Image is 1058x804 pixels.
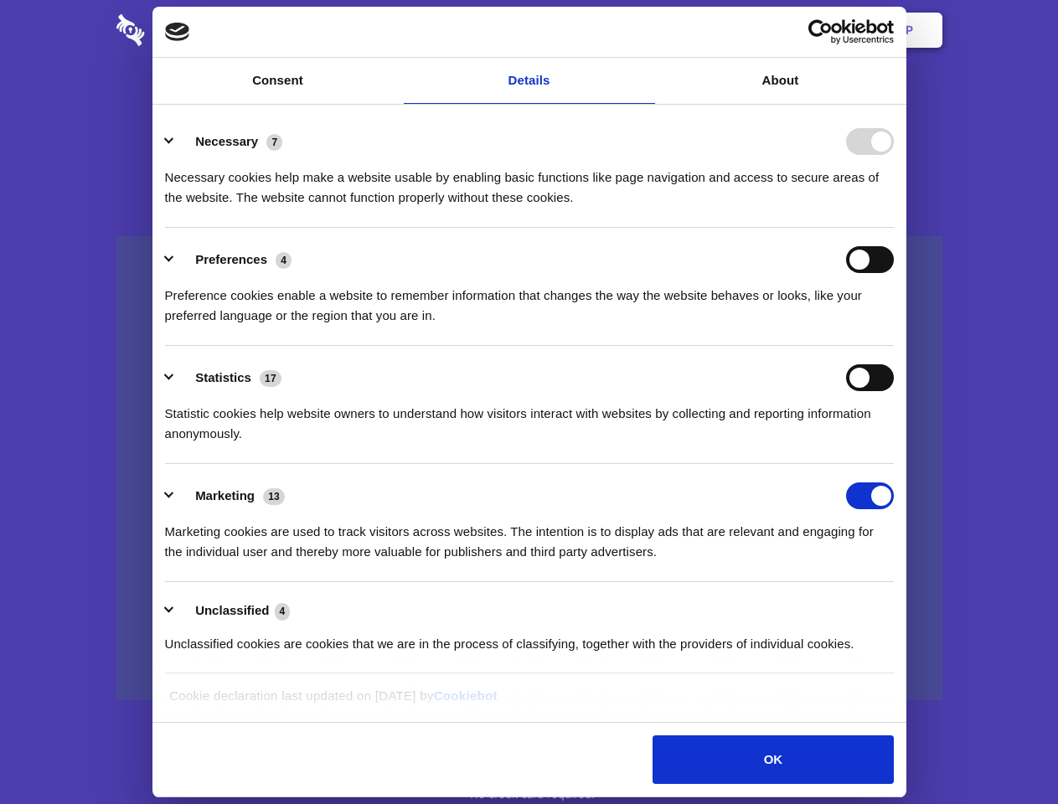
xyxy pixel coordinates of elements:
a: Details [404,58,655,104]
div: Necessary cookies help make a website usable by enabling basic functions like page navigation and... [165,155,894,208]
button: Unclassified (4) [165,600,301,621]
h1: Eliminate Slack Data Loss. [116,75,942,136]
div: Marketing cookies are used to track visitors across websites. The intention is to display ads tha... [165,509,894,562]
div: Preference cookies enable a website to remember information that changes the way the website beha... [165,273,894,326]
a: Wistia video thumbnail [116,236,942,701]
button: OK [653,735,893,784]
h4: Auto-redaction of sensitive data, encrypted data sharing and self-destructing private chats. Shar... [116,152,942,208]
iframe: Drift Widget Chat Controller [974,720,1038,784]
div: Statistic cookies help website owners to understand how visitors interact with websites by collec... [165,391,894,444]
label: Preferences [195,252,267,266]
img: logo-wordmark-white-trans-d4663122ce5f474addd5e946df7df03e33cb6a1c49d2221995e7729f52c070b2.svg [116,14,260,46]
a: About [655,58,906,104]
img: logo [165,23,190,41]
a: Cookiebot [434,688,498,703]
label: Necessary [195,134,258,148]
button: Necessary (7) [165,128,293,155]
label: Marketing [195,488,255,502]
span: 17 [260,370,281,387]
a: Pricing [492,4,565,56]
div: Unclassified cookies are cookies that we are in the process of classifying, together with the pro... [165,621,894,654]
div: Cookie declaration last updated on [DATE] by [157,686,901,719]
button: Marketing (13) [165,482,296,509]
a: Login [760,4,833,56]
button: Statistics (17) [165,364,292,391]
button: Preferences (4) [165,246,302,273]
a: Contact [679,4,756,56]
span: 4 [275,603,291,620]
span: 7 [266,134,282,151]
span: 13 [263,488,285,505]
a: Usercentrics Cookiebot - opens in a new window [747,19,894,44]
span: 4 [276,252,292,269]
a: Consent [152,58,404,104]
label: Statistics [195,370,251,384]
